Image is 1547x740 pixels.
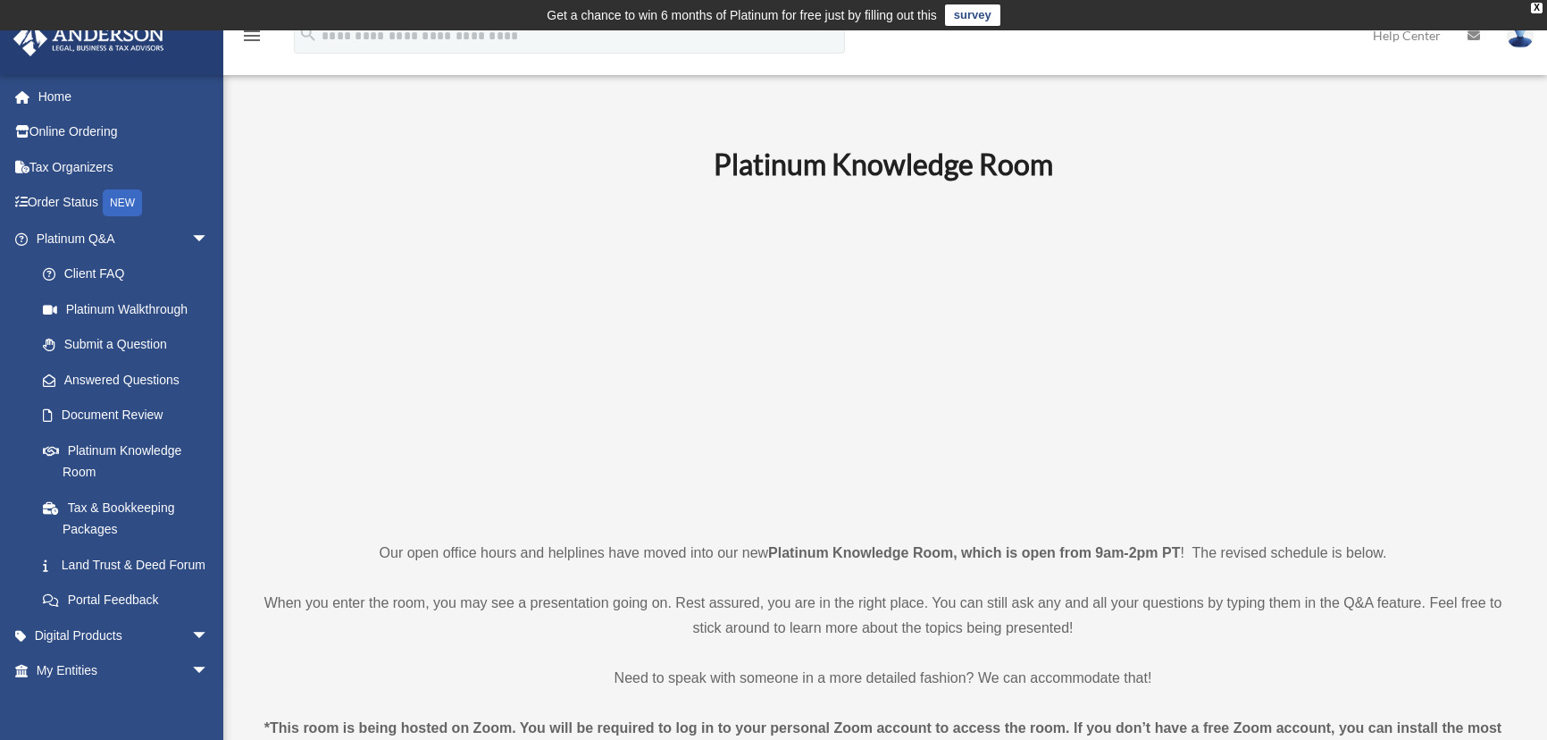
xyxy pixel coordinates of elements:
b: Platinum Knowledge Room [714,147,1053,181]
p: Our open office hours and helplines have moved into our new ! The revised schedule is below. [255,541,1511,566]
a: Platinum Knowledge Room [25,433,227,490]
a: Home [13,79,236,114]
img: Anderson Advisors Platinum Portal [8,21,170,56]
i: search [298,24,318,44]
a: Online Ordering [13,114,236,150]
a: My Entitiesarrow_drop_down [13,653,236,689]
span: arrow_drop_down [191,221,227,257]
i: menu [241,25,263,46]
iframe: 231110_Toby_KnowledgeRoom [615,206,1151,508]
a: survey [945,4,1000,26]
span: arrow_drop_down [191,618,227,654]
img: User Pic [1507,22,1534,48]
a: Answered Questions [25,362,236,398]
a: Digital Productsarrow_drop_down [13,618,236,653]
p: When you enter the room, you may see a presentation going on. Rest assured, you are in the right ... [255,591,1511,641]
a: Document Review [25,398,236,433]
div: NEW [103,189,142,216]
a: Submit a Question [25,327,236,363]
strong: Platinum Knowledge Room, which is open from 9am-2pm PT [768,545,1180,560]
span: arrow_drop_down [191,653,227,690]
a: Tax Organizers [13,149,236,185]
a: Land Trust & Deed Forum [25,547,236,583]
a: Platinum Walkthrough [25,291,236,327]
p: Need to speak with someone in a more detailed fashion? We can accommodate that! [255,666,1511,691]
a: Client FAQ [25,256,236,292]
a: Platinum Q&Aarrow_drop_down [13,221,236,256]
a: Tax & Bookkeeping Packages [25,490,236,547]
a: menu [241,31,263,46]
a: Portal Feedback [25,583,236,618]
div: close [1531,3,1543,13]
div: Get a chance to win 6 months of Platinum for free just by filling out this [547,4,937,26]
a: Order StatusNEW [13,185,236,222]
